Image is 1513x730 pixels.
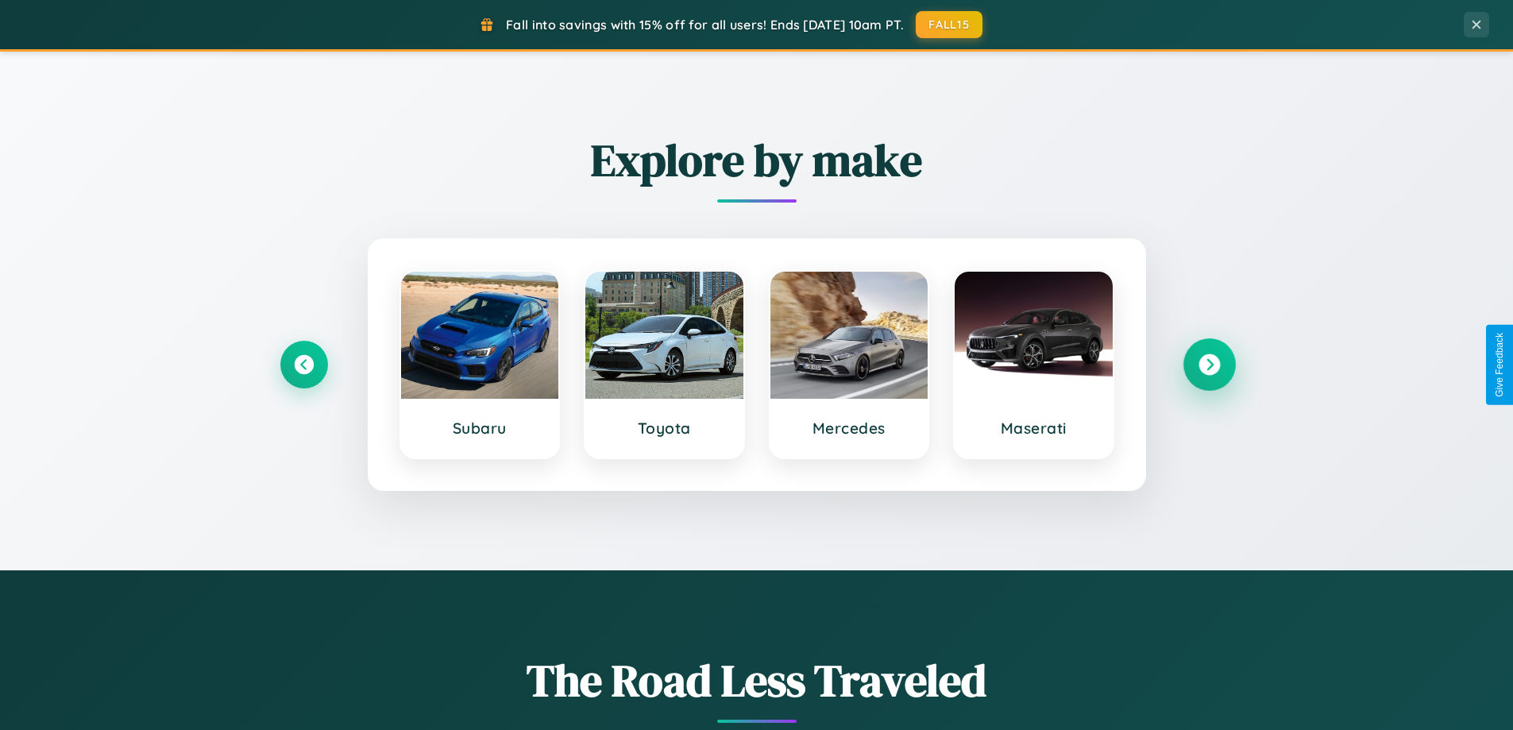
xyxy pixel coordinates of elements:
[1494,333,1505,397] div: Give Feedback
[916,11,982,38] button: FALL15
[786,419,913,438] h3: Mercedes
[280,129,1233,191] h2: Explore by make
[506,17,904,33] span: Fall into savings with 15% off for all users! Ends [DATE] 10am PT.
[601,419,728,438] h3: Toyota
[280,650,1233,711] h1: The Road Less Traveled
[417,419,543,438] h3: Subaru
[971,419,1097,438] h3: Maserati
